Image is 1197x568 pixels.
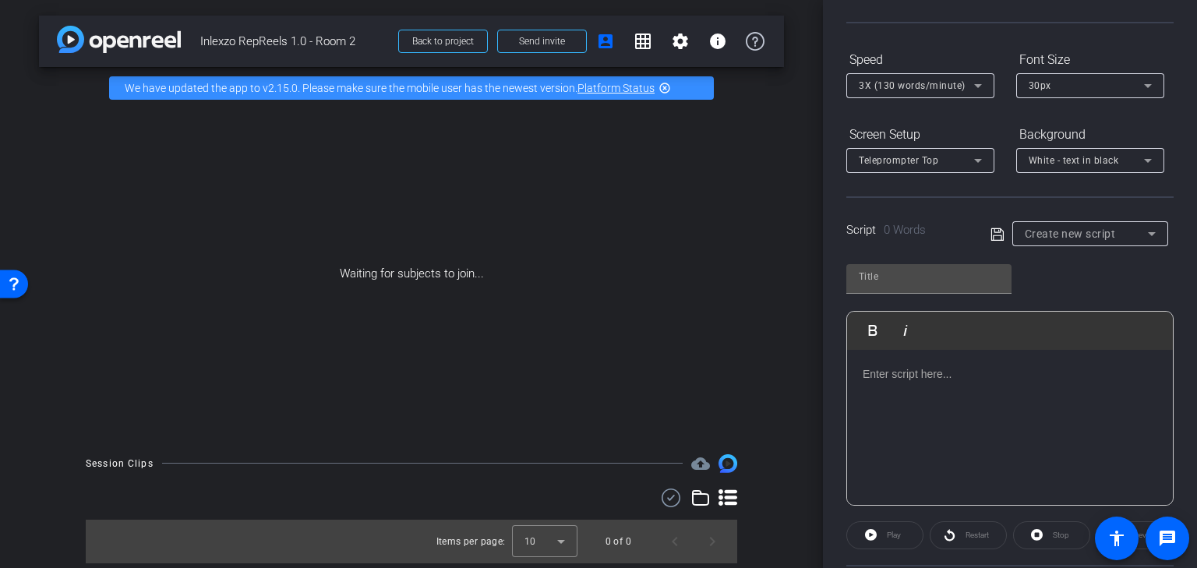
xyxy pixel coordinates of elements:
img: app-logo [57,26,181,53]
div: Script [846,221,969,239]
mat-icon: settings [671,32,690,51]
span: 30px [1029,80,1051,91]
div: Screen Setup [846,122,994,148]
button: Bold (Ctrl+B) [858,315,888,346]
span: Inlexzo RepReels 1.0 - Room 2 [200,26,389,57]
div: Background [1016,122,1164,148]
span: Create new script [1025,228,1116,240]
div: We have updated the app to v2.15.0. Please make sure the mobile user has the newest version. [109,76,714,100]
button: Send invite [497,30,587,53]
span: White - text in black [1029,155,1119,166]
mat-icon: grid_on [634,32,652,51]
span: Teleprompter Top [859,155,938,166]
img: Session clips [719,454,737,473]
div: Session Clips [86,456,154,471]
mat-icon: info [708,32,727,51]
input: Title [859,267,999,286]
button: Previous page [656,523,694,560]
button: Italic (Ctrl+I) [891,315,920,346]
mat-icon: account_box [596,32,615,51]
a: Platform Status [577,82,655,94]
div: Items per page: [436,534,506,549]
button: Back to project [398,30,488,53]
span: Send invite [519,35,565,48]
div: Font Size [1016,47,1164,73]
span: 3X (130 words/minute) [859,80,966,91]
mat-icon: cloud_upload [691,454,710,473]
button: Next page [694,523,731,560]
div: Waiting for subjects to join... [39,109,784,439]
span: Back to project [412,36,474,47]
mat-icon: message [1158,529,1177,548]
mat-icon: highlight_off [659,82,671,94]
mat-icon: accessibility [1107,529,1126,548]
span: 0 Words [884,223,926,237]
div: 0 of 0 [606,534,631,549]
span: Destinations for your clips [691,454,710,473]
div: Speed [846,47,994,73]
